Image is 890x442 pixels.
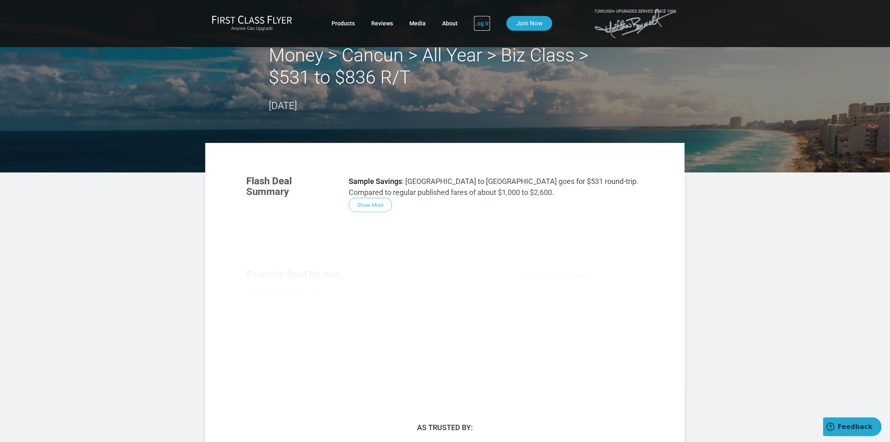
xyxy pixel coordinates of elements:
[331,16,355,31] a: Products
[205,424,685,432] h3: As Trusted By:
[823,417,882,438] iframe: Opens a widget where you can find more information
[212,15,292,32] a: First Class FlyerAnyone Can Upgrade
[269,100,297,111] time: [DATE]
[212,15,292,24] img: First Class Flyer
[269,44,621,88] h2: Money > Cancun > All Year > Biz Class > $531 to $836 R/T
[349,176,644,198] p: : [GEOGRAPHIC_DATA] to [GEOGRAPHIC_DATA] goes for $531 round-trip. Compared to regular published ...
[246,176,336,197] h3: Flash Deal Summary
[349,177,402,186] strong: Sample Savings
[371,16,393,31] a: Reviews
[506,16,552,31] a: Join Now
[409,16,426,31] a: Media
[212,26,292,32] small: Anyone Can Upgrade
[474,16,490,31] a: Log In
[442,16,458,31] a: About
